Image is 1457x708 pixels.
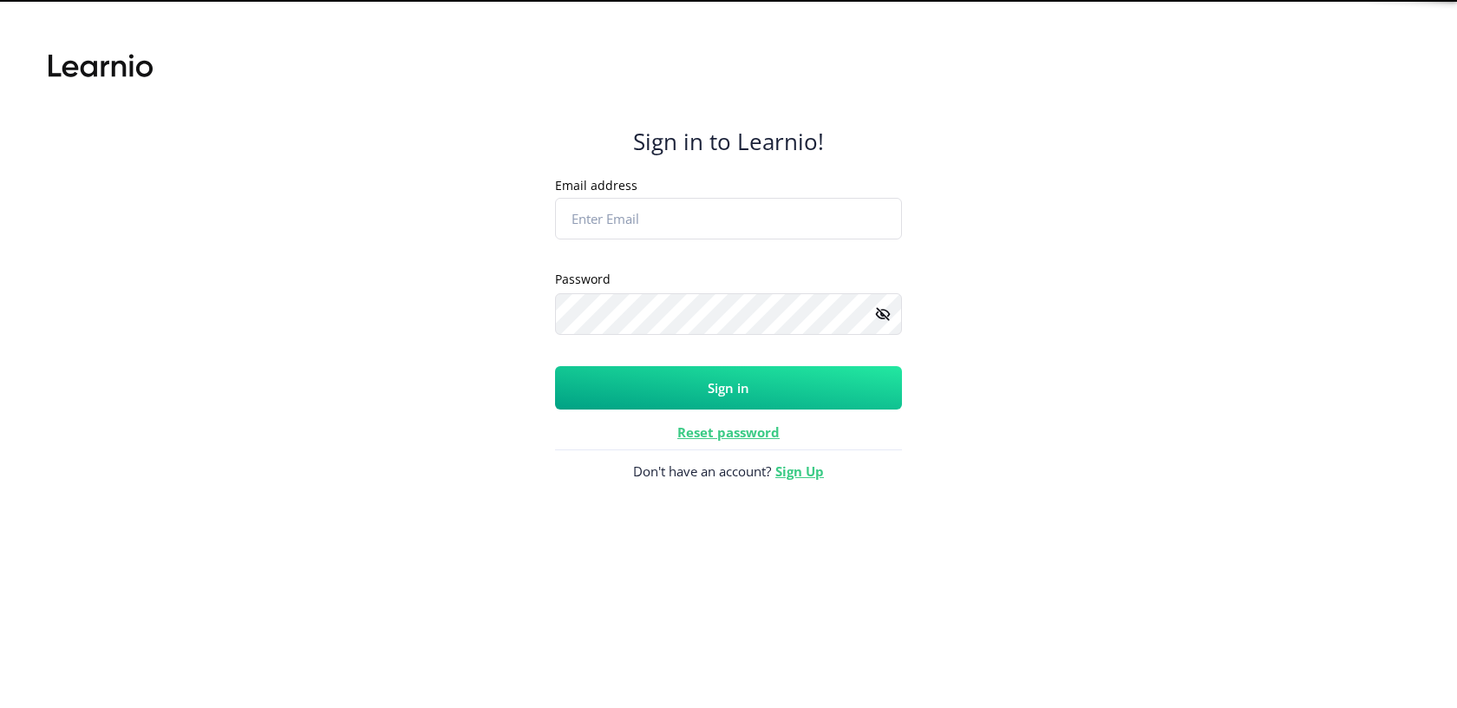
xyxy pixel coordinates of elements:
[555,449,902,493] span: Don't have an account?
[555,366,902,410] button: Sign in
[677,423,780,441] a: Reset password
[555,177,637,194] label: Email address
[49,49,153,83] img: Learnio.svg
[555,198,902,239] input: Enter Email
[555,271,611,288] label: Password
[775,462,824,480] a: Sign Up
[633,128,824,155] h4: Sign in to Learnio!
